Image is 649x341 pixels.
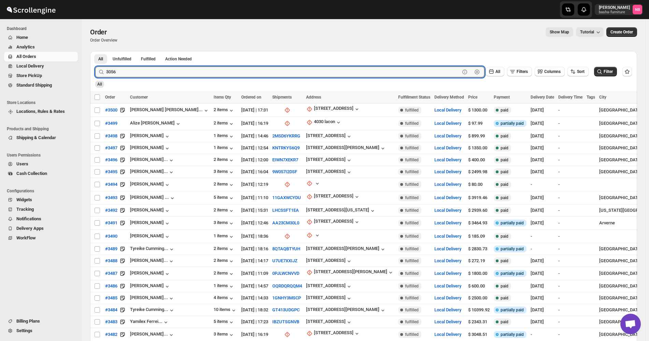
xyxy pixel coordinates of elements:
div: - [558,133,582,139]
span: Price [468,95,477,100]
button: 2 items [214,120,235,127]
button: ActionNeeded [161,54,196,64]
div: [DATE] | 12:54 [241,145,268,151]
button: #3492 [101,205,121,216]
button: 3 items [214,331,235,338]
button: LHCSSFT1EA [272,208,299,213]
span: Columns [544,69,561,74]
span: fulfilled [405,157,419,163]
button: 1 items [214,145,235,152]
button: #3493 [101,192,121,203]
button: EIWN7XEKR7 [272,157,298,162]
div: [DATE] [531,107,554,114]
button: 3 items [214,220,235,227]
span: Items Qty [214,95,231,100]
div: - [558,145,582,151]
span: Sort [577,69,585,74]
button: #3486 [101,281,121,292]
button: Tutorial [576,27,604,37]
button: [PERSON_NAME] [130,181,171,188]
button: 2MSD6YKRRG [272,133,300,138]
div: - [558,107,582,114]
div: [DATE] | 12:00 [241,157,268,163]
span: Standard Shipping [16,83,52,88]
div: [PERSON_NAME] [130,233,171,240]
button: [STREET_ADDRESS][PERSON_NAME] [306,269,394,276]
button: #3483 [101,316,121,327]
div: [STREET_ADDRESS] [314,106,354,113]
div: [PERSON_NAME]... [130,258,168,263]
button: 9W057I2DSF [272,169,297,174]
span: Tags [587,95,595,100]
button: 2 items [214,207,235,214]
span: #3490 [105,233,117,240]
span: #3500 [105,107,117,114]
span: Users [16,161,28,166]
div: [DATE] | 14:46 [241,133,268,139]
div: [STREET_ADDRESS][PERSON_NAME] [306,246,379,251]
button: Shipping & Calendar [4,133,78,143]
div: [DATE] [531,145,554,151]
span: #3492 [105,207,117,214]
button: Billing Plans [4,316,78,326]
span: #3497 [105,145,117,151]
div: [DATE] | 16:19 [241,120,268,127]
div: [STREET_ADDRESS] [306,133,346,138]
div: 2 items [214,246,235,253]
div: - [558,120,582,127]
button: 4030 lacon [306,119,342,126]
button: Local Delivery [434,332,461,337]
button: [STREET_ADDRESS] [306,219,360,225]
span: #3499 [105,120,117,127]
div: [DATE] [531,120,554,127]
button: Local Delivery [434,220,461,225]
button: [PERSON_NAME] ... [130,195,176,202]
span: Nael Basha [633,5,642,14]
span: paid [501,133,508,139]
button: KNTRKYS6Q9 [272,145,300,150]
button: [STREET_ADDRESS] [306,169,352,176]
div: 3 items [214,169,235,176]
button: [STREET_ADDRESS] [306,157,352,164]
button: Yamilex Ferrei... [130,319,169,326]
button: Tyreike Cumming... [130,307,175,314]
button: 4 items [214,295,235,302]
span: #3491 [105,220,117,226]
span: Tracking [16,207,34,212]
button: [STREET_ADDRESS][PERSON_NAME] [306,246,386,253]
button: 10 items [214,307,237,314]
div: Tyreike Cumming... [130,307,168,312]
div: [STREET_ADDRESS][PERSON_NAME] [314,269,387,276]
button: Tyreike Cumming... [130,246,175,253]
button: 1 items [214,283,235,290]
button: Local Delivery [434,169,461,174]
button: [PERSON_NAME] [130,270,171,277]
button: Locations, Rules & Rates [4,107,78,116]
button: [STREET_ADDRESS] [306,106,360,113]
span: Create Order [610,29,633,35]
span: #3495 [105,168,117,175]
button: Delivery Apps [4,224,78,233]
button: [STREET_ADDRESS][US_STATE] [306,207,376,214]
button: GT413UDGPC [272,307,300,312]
div: [STREET_ADDRESS] [306,157,346,162]
button: 2 items [214,157,235,164]
button: Home [4,33,78,42]
button: All [486,67,504,76]
button: Fulfilled [137,54,160,64]
button: Local Delivery [434,157,461,162]
div: [STREET_ADDRESS][PERSON_NAME] [306,307,379,312]
button: [PERSON_NAME] [PERSON_NAME]... [130,107,210,114]
button: Local Delivery [434,121,461,126]
div: $ 899.99 [468,133,490,139]
button: Notifications [4,214,78,224]
div: Yamilex Ferrei... [130,319,162,324]
span: fulfilled [405,107,419,113]
span: #3483 [105,318,117,325]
